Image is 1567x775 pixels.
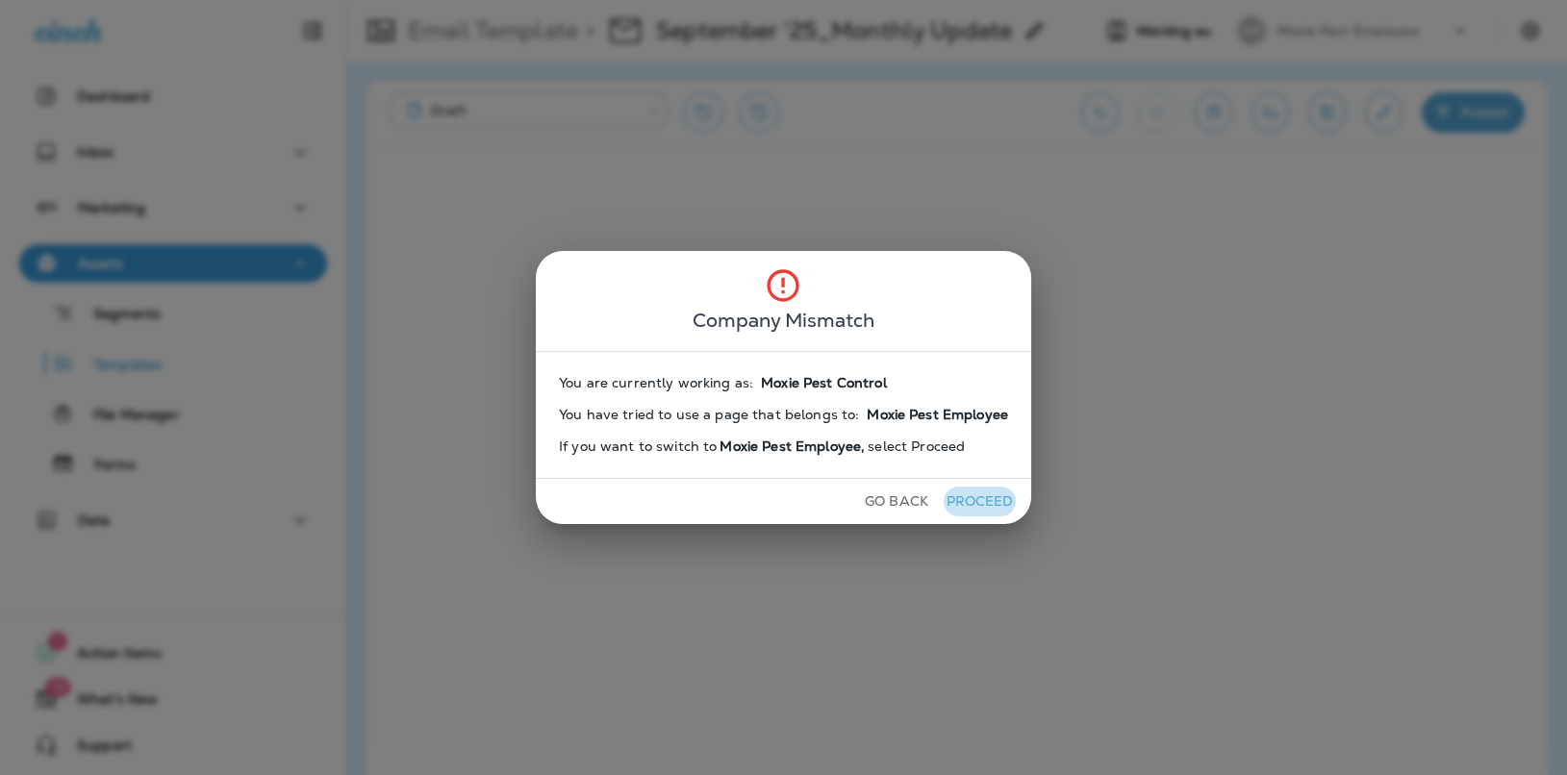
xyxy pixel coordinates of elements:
[693,305,874,336] span: Company Mismatch
[559,375,753,391] span: You are currently working as:
[944,487,1016,516] button: Proceed
[559,407,859,423] span: You have tried to use a page that belongs to:
[559,438,717,455] span: If you want to switch to
[717,438,868,455] span: Moxie Pest Employee ,
[857,487,936,516] button: Go Back
[868,438,965,455] span: select Proceed
[867,407,1008,423] span: Moxie Pest Employee
[761,375,887,391] span: Moxie Pest Control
